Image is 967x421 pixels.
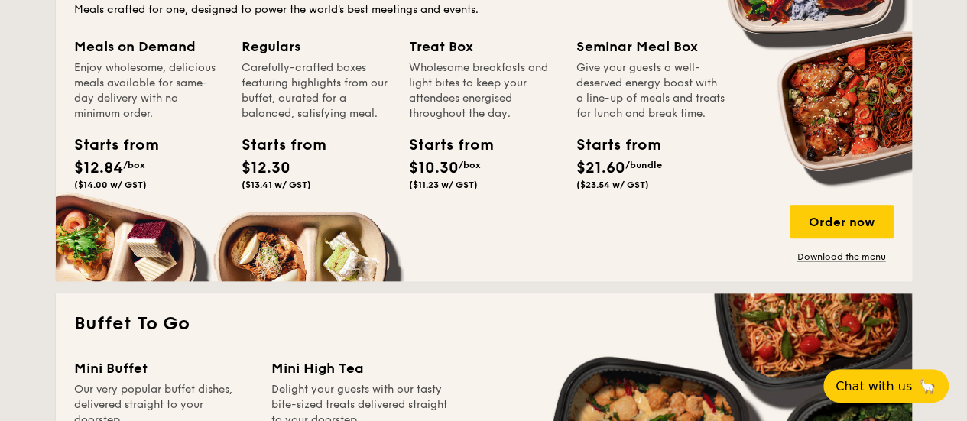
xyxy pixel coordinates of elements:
div: Seminar Meal Box [576,36,725,57]
div: Starts from [409,134,478,157]
span: ($23.54 w/ GST) [576,180,649,190]
span: ($14.00 w/ GST) [74,180,147,190]
div: Wholesome breakfasts and light bites to keep your attendees energised throughout the day. [409,60,558,121]
span: ($13.41 w/ GST) [242,180,311,190]
span: 🦙 [918,377,936,395]
span: $21.60 [576,159,625,177]
span: $12.84 [74,159,123,177]
div: Starts from [242,134,310,157]
span: /box [123,160,145,170]
div: Starts from [74,134,143,157]
a: Download the menu [790,251,894,263]
button: Chat with us🦙 [823,369,949,403]
div: Carefully-crafted boxes featuring highlights from our buffet, curated for a balanced, satisfying ... [242,60,391,121]
span: /box [459,160,481,170]
div: Order now [790,205,894,238]
span: $12.30 [242,159,290,177]
div: Give your guests a well-deserved energy boost with a line-up of meals and treats for lunch and br... [576,60,725,121]
h2: Buffet To Go [74,312,894,336]
div: Enjoy wholesome, delicious meals available for same-day delivery with no minimum order. [74,60,223,121]
div: Treat Box [409,36,558,57]
div: Mini Buffet [74,358,253,379]
span: $10.30 [409,159,459,177]
div: Meals on Demand [74,36,223,57]
div: Starts from [576,134,645,157]
div: Mini High Tea [271,358,450,379]
span: ($11.23 w/ GST) [409,180,478,190]
span: /bundle [625,160,662,170]
div: Regulars [242,36,391,57]
span: Chat with us [836,379,912,393]
div: Meals crafted for one, designed to power the world's best meetings and events. [74,2,894,18]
